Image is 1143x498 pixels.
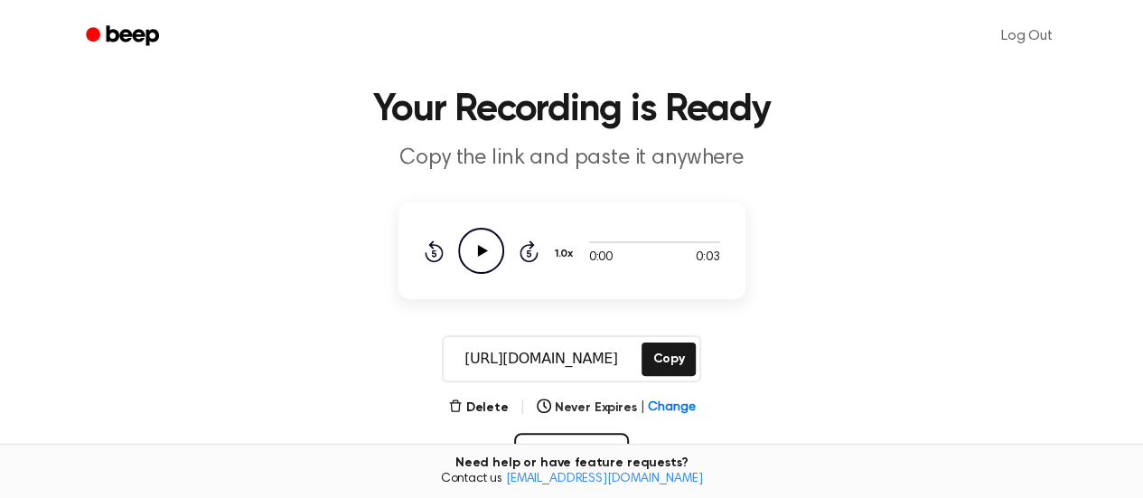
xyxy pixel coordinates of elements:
span: Contact us [11,472,1132,488]
button: Record [514,433,629,476]
p: Copy the link and paste it anywhere [225,144,919,174]
span: | [520,397,526,418]
span: 0:00 [589,249,613,268]
button: 1.0x [553,239,580,269]
button: Delete [448,399,509,418]
span: 0:03 [696,249,719,268]
button: Never Expires|Change [537,399,696,418]
a: Beep [73,19,175,54]
button: Copy [642,343,695,376]
span: Change [648,399,695,418]
h1: Your Recording is Ready [109,91,1035,129]
a: [EMAIL_ADDRESS][DOMAIN_NAME] [506,473,703,485]
a: Log Out [983,14,1071,58]
span: | [640,399,644,418]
